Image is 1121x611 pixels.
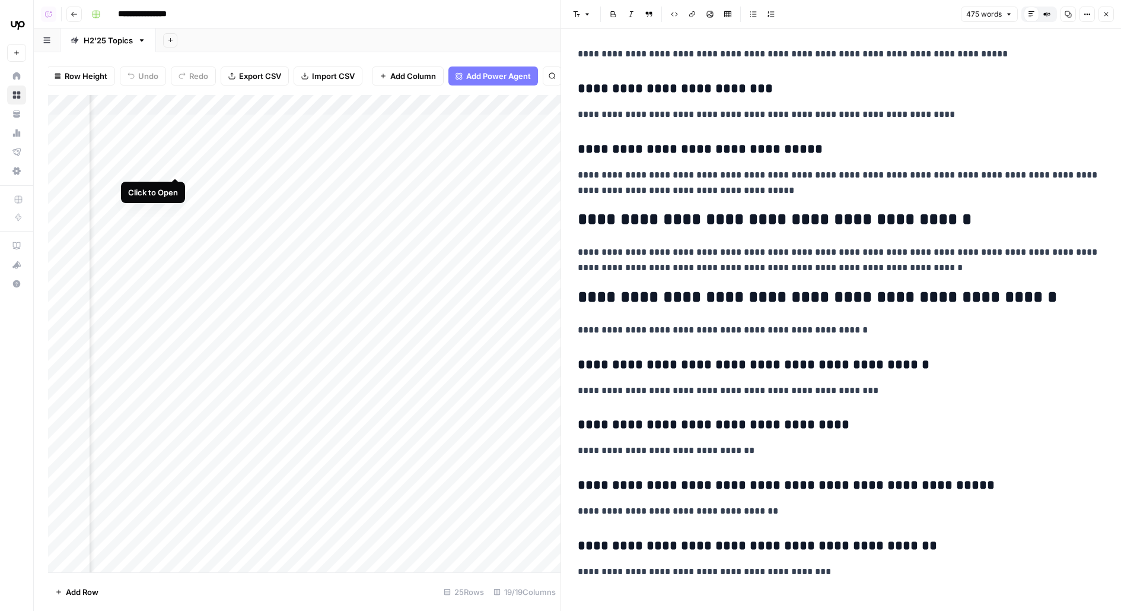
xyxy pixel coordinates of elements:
span: Row Height [65,70,107,82]
div: 25 Rows [439,582,489,601]
span: Undo [138,70,158,82]
button: Redo [171,67,216,86]
a: H2'25 Topics [60,29,156,52]
span: Add Power Agent [466,70,531,82]
a: AirOps Academy [7,236,26,255]
div: H2'25 Topics [84,34,133,46]
a: Your Data [7,105,26,124]
a: Usage [7,124,26,143]
button: Help + Support [7,274,26,293]
span: Import CSV [312,70,355,82]
a: Browse [7,86,26,105]
button: Add Power Agent [448,67,538,86]
button: Workspace: Upwork [7,10,26,39]
button: Import CSV [294,67,362,86]
div: 19/19 Columns [489,582,560,601]
button: Add Row [48,582,106,601]
button: 475 words [961,7,1018,22]
div: What's new? [8,256,26,274]
span: 475 words [966,9,1002,20]
button: Export CSV [221,67,289,86]
button: Row Height [46,67,115,86]
span: Export CSV [239,70,281,82]
div: Click to Open [128,186,178,198]
a: Flightpath [7,143,26,162]
a: Home [7,67,26,86]
span: Redo [189,70,208,82]
a: Settings [7,162,26,181]
button: Add Column [372,67,444,86]
button: What's new? [7,255,26,274]
button: Undo [120,67,166,86]
span: Add Row [66,586,98,598]
img: Upwork Logo [7,14,28,35]
span: Add Column [390,70,436,82]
